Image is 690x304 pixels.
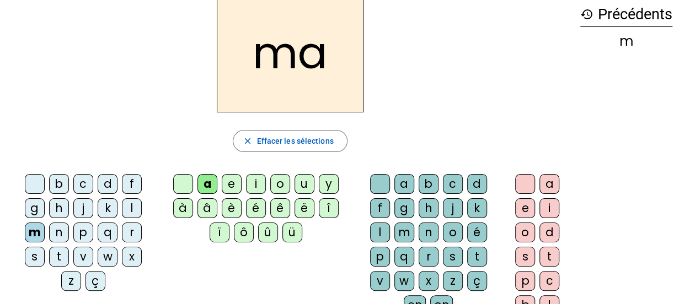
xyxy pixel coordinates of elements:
[122,222,142,242] div: r
[580,8,593,21] mat-icon: history
[242,136,252,146] mat-icon: close
[443,271,463,291] div: z
[234,222,254,242] div: ô
[539,271,559,291] div: c
[394,271,414,291] div: w
[270,198,290,218] div: ê
[443,247,463,267] div: s
[467,222,487,242] div: é
[61,271,81,291] div: z
[256,134,333,148] span: Effacer les sélections
[370,247,390,267] div: p
[319,198,339,218] div: î
[197,174,217,194] div: a
[319,174,339,194] div: y
[467,198,487,218] div: k
[25,198,45,218] div: g
[73,247,93,267] div: v
[282,222,302,242] div: ü
[370,271,390,291] div: v
[98,247,117,267] div: w
[197,198,217,218] div: â
[73,174,93,194] div: c
[49,247,69,267] div: t
[246,174,266,194] div: i
[173,198,193,218] div: à
[370,222,390,242] div: l
[419,174,438,194] div: b
[25,222,45,242] div: m
[539,222,559,242] div: d
[515,222,535,242] div: o
[467,271,487,291] div: ç
[49,174,69,194] div: b
[270,174,290,194] div: o
[258,222,278,242] div: û
[122,198,142,218] div: l
[394,222,414,242] div: m
[394,198,414,218] div: g
[370,198,390,218] div: f
[49,222,69,242] div: n
[515,271,535,291] div: p
[419,222,438,242] div: n
[515,247,535,267] div: s
[295,174,314,194] div: u
[419,198,438,218] div: h
[419,271,438,291] div: x
[49,198,69,218] div: h
[73,222,93,242] div: p
[85,271,105,291] div: ç
[233,130,347,152] button: Effacer les sélections
[122,247,142,267] div: x
[467,174,487,194] div: d
[98,222,117,242] div: q
[443,174,463,194] div: c
[210,222,229,242] div: ï
[394,174,414,194] div: a
[394,247,414,267] div: q
[539,174,559,194] div: a
[467,247,487,267] div: t
[539,198,559,218] div: i
[25,247,45,267] div: s
[539,247,559,267] div: t
[222,198,242,218] div: è
[222,174,242,194] div: e
[98,198,117,218] div: k
[580,2,672,27] h3: Précédents
[295,198,314,218] div: ë
[98,174,117,194] div: d
[580,35,672,48] div: m
[419,247,438,267] div: r
[122,174,142,194] div: f
[515,198,535,218] div: e
[73,198,93,218] div: j
[443,198,463,218] div: j
[443,222,463,242] div: o
[246,198,266,218] div: é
